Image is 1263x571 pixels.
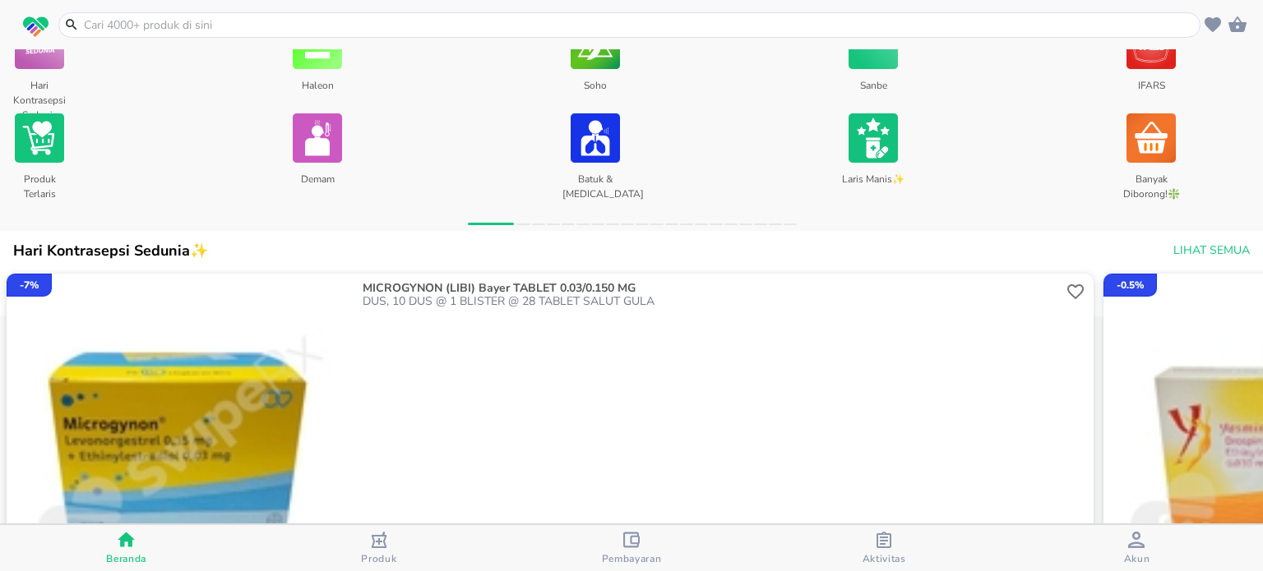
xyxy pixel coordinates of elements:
[1127,110,1176,166] img: Banyak Diborong!❇️
[252,525,505,571] button: Produk
[23,16,49,38] img: logo_swiperx_s.bd005f3b.svg
[1118,166,1183,195] p: Banyak Diborong!❇️
[571,110,620,166] img: Batuk & Flu
[20,278,39,292] p: - 7 %
[363,295,1062,308] p: DUS, 10 DUS @ 1 BLISTER @ 28 TABLET SALUT GULA
[562,72,627,101] p: Soho
[758,525,1011,571] button: Aktivitas
[863,552,906,565] span: Aktivitas
[7,72,72,101] p: Hari Kontrasepsi Sedunia
[1167,236,1253,266] button: Lihat Semua
[1011,525,1263,571] button: Akun
[7,166,72,195] p: Produk Terlaris
[840,72,905,101] p: Sanbe
[285,166,349,195] p: Demam
[285,72,349,101] p: Haleon
[562,166,627,195] p: Batuk & [MEDICAL_DATA]
[1118,72,1183,101] p: IFARS
[293,110,342,166] img: Demam
[840,166,905,195] p: Laris Manis✨
[361,552,396,565] span: Produk
[1124,552,1150,565] span: Akun
[602,552,662,565] span: Pembayaran
[15,110,64,166] img: Produk Terlaris
[363,282,1059,295] p: MICROGYNON (LIBI) Bayer TABLET 0.03/0.150 MG
[1173,241,1250,261] span: Lihat Semua
[505,525,757,571] button: Pembayaran
[82,16,1196,34] input: Cari 4000+ produk di sini
[849,110,898,166] img: Laris Manis✨
[106,552,146,565] span: Beranda
[1117,278,1144,292] p: - 0.5 %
